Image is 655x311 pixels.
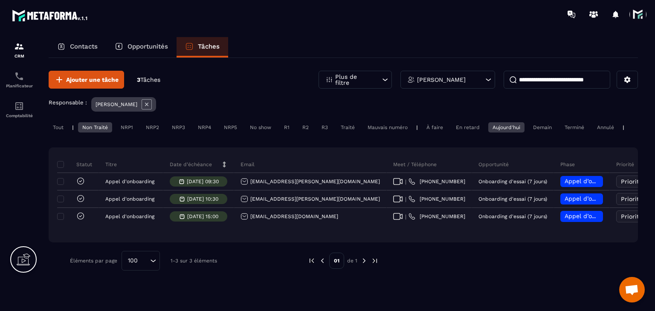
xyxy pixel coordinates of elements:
[49,37,106,58] a: Contacts
[2,65,36,95] a: schedulerschedulerPlanificateur
[621,178,643,185] span: Priorité
[187,179,219,184] p: [DATE] 09:30
[2,54,36,58] p: CRM
[409,196,465,202] a: [PHONE_NUMBER]
[417,77,466,83] p: [PERSON_NAME]
[405,213,406,220] span: |
[220,122,241,132] div: NRP5
[14,71,24,81] img: scheduler
[565,195,645,202] span: Appel d’onboarding planifié
[560,122,588,132] div: Terminé
[409,178,465,185] a: [PHONE_NUMBER]
[142,122,163,132] div: NRP2
[66,75,119,84] span: Ajouter une tâche
[329,253,344,269] p: 01
[14,41,24,52] img: formation
[171,258,217,264] p: 1-3 sur 3 éléments
[59,161,92,168] p: Statut
[478,161,509,168] p: Opportunité
[140,76,160,83] span: Tâches
[452,122,484,132] div: En retard
[393,161,437,168] p: Meet / Téléphone
[177,37,228,58] a: Tâches
[360,257,368,265] img: next
[319,257,326,265] img: prev
[371,257,379,265] img: next
[416,124,418,130] p: |
[621,196,643,202] span: Priorité
[246,122,275,132] div: No show
[336,122,359,132] div: Traité
[405,196,406,202] span: |
[168,122,189,132] div: NRP3
[141,256,148,265] input: Search for option
[593,122,618,132] div: Annulé
[478,213,547,219] p: Onboarding d'essai (7 jours)
[616,161,634,168] p: Priorité
[137,76,160,84] p: 3
[478,196,547,202] p: Onboarding d'essai (7 jours)
[335,74,373,86] p: Plus de filtre
[2,95,36,124] a: accountantaccountantComptabilité
[241,161,255,168] p: Email
[565,178,645,184] span: Appel d’onboarding planifié
[2,35,36,65] a: formationformationCRM
[78,122,112,132] div: Non Traité
[96,101,137,107] p: [PERSON_NAME]
[363,122,412,132] div: Mauvais numéro
[298,122,313,132] div: R2
[422,122,447,132] div: À faire
[308,257,316,265] img: prev
[187,196,218,202] p: [DATE] 10:30
[2,84,36,88] p: Planificateur
[478,179,547,184] p: Onboarding d'essai (7 jours)
[619,277,645,302] a: Ouvrir le chat
[105,161,117,168] p: Titre
[623,124,624,130] p: |
[49,99,87,106] p: Responsable :
[106,37,177,58] a: Opportunités
[194,122,215,132] div: NRP4
[122,251,160,271] div: Search for option
[170,161,212,168] p: Date d’échéance
[347,257,357,264] p: de 1
[116,122,137,132] div: NRP1
[488,122,525,132] div: Aujourd'hui
[405,179,406,185] span: |
[105,213,154,219] p: Appel d'onboarding
[125,256,141,265] span: 100
[12,8,89,23] img: logo
[187,213,218,219] p: [DATE] 15:00
[72,124,74,130] p: |
[409,213,465,220] a: [PHONE_NUMBER]
[560,161,575,168] p: Phase
[280,122,294,132] div: R1
[2,113,36,118] p: Comptabilité
[105,196,154,202] p: Appel d'onboarding
[105,179,154,184] p: Appel d'onboarding
[49,71,124,89] button: Ajouter une tâche
[565,213,645,219] span: Appel d’onboarding planifié
[317,122,332,132] div: R3
[70,43,98,50] p: Contacts
[621,213,643,220] span: Priorité
[198,43,220,50] p: Tâches
[49,122,68,132] div: Tout
[128,43,168,50] p: Opportunités
[14,101,24,111] img: accountant
[70,258,117,264] p: Éléments par page
[529,122,556,132] div: Demain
